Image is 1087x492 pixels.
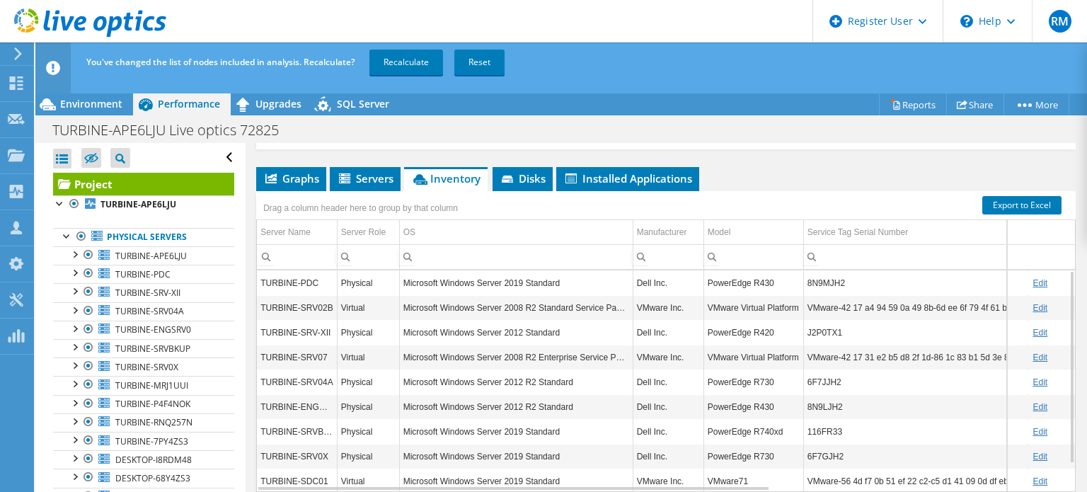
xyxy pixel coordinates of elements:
[341,423,396,440] div: Physical
[337,370,399,394] td: Column Server Role, Value Physical
[53,450,234,469] a: DESKTOP-I8RDM48
[115,268,171,280] span: TURBINE-PDC
[633,295,703,320] td: Column Manufacturer, Value VMware Inc.
[879,93,947,115] a: Reports
[115,250,187,262] span: TURBINE-APE6LJU
[257,370,337,394] td: Column Server Name, Value TURBINE-SRV04A
[960,15,973,28] svg: \n
[341,374,396,391] div: Physical
[703,394,803,419] td: Column Model, Value PowerEdge R430
[86,56,355,68] span: You've changed the list of nodes included in analysis. Recalculate?
[257,444,337,469] td: Column Server Name, Value TURBINE-SRV0X
[399,370,633,394] td: Column OS, Value Microsoft Windows Server 2012 R2 Standard
[703,270,803,295] td: Column Model, Value PowerEdge R430
[337,171,393,185] span: Servers
[1033,353,1047,362] a: Edit
[1033,278,1047,288] a: Edit
[53,321,234,339] a: TURBINE-ENGSRV0
[403,224,415,241] div: OS
[53,302,234,321] a: TURBINE-SRV04A
[703,295,803,320] td: Column Model, Value VMware Virtual Platform
[1033,377,1047,387] a: Edit
[60,97,122,110] span: Environment
[633,320,703,345] td: Column Manufacturer, Value Dell Inc.
[257,345,337,370] td: Column Server Name, Value TURBINE-SRV07
[1003,93,1069,115] a: More
[337,345,399,370] td: Column Server Role, Value Virtual
[399,444,633,469] td: Column OS, Value Microsoft Windows Server 2019 Standard
[337,295,399,320] td: Column Server Role, Value Virtual
[257,320,337,345] td: Column Server Name, Value TURBINE-SRV-XII
[257,270,337,295] td: Column Server Name, Value TURBINE-PDC
[115,324,191,336] span: TURBINE-ENGSRV0
[633,394,703,419] td: Column Manufacturer, Value Dell Inc.
[803,220,1028,245] td: Service Tag Serial Number Column
[100,198,176,210] b: TURBINE-APE6LJU
[341,473,396,490] div: Virtual
[703,345,803,370] td: Column Model, Value VMware Virtual Platform
[807,224,909,241] div: Service Tag Serial Number
[703,444,803,469] td: Column Model, Value PowerEdge R730
[399,394,633,419] td: Column OS, Value Microsoft Windows Server 2012 R2 Standard
[708,224,731,241] div: Model
[399,244,633,269] td: Column OS, Filter cell
[337,394,399,419] td: Column Server Role, Value Physical
[53,283,234,302] a: TURBINE-SRV-XII
[53,469,234,487] a: DESKTOP-68Y4ZS3
[337,320,399,345] td: Column Server Role, Value Physical
[633,244,703,269] td: Column Manufacturer, Filter cell
[337,97,389,110] span: SQL Server
[563,171,692,185] span: Installed Applications
[260,198,461,218] div: Drag a column header here to group by that column
[411,171,481,185] span: Inventory
[341,275,396,292] div: Physical
[803,270,1028,295] td: Column Service Tag Serial Number, Value 8N9MJH2
[257,220,337,245] td: Server Name Column
[341,399,396,416] div: Physical
[703,244,803,269] td: Column Model, Filter cell
[703,320,803,345] td: Column Model, Value PowerEdge R420
[53,265,234,283] a: TURBINE-PDC
[337,419,399,444] td: Column Server Role, Value Physical
[454,50,505,75] a: Reset
[1033,303,1047,313] a: Edit
[803,394,1028,419] td: Column Service Tag Serial Number, Value 8N9LJH2
[399,220,633,245] td: OS Column
[803,320,1028,345] td: Column Service Tag Serial Number, Value J2P0TX1
[399,295,633,320] td: Column OS, Value Microsoft Windows Server 2008 R2 Standard Service Pack 1
[703,419,803,444] td: Column Model, Value PowerEdge R740xd
[115,343,190,355] span: TURBINE-SRVBKUP
[341,349,396,366] div: Virtual
[399,345,633,370] td: Column OS, Value Microsoft Windows Server 2008 R2 Enterprise Service Pack 1
[53,395,234,413] a: TURBINE-P4F4NOK
[53,195,234,214] a: TURBINE-APE6LJU
[115,379,188,391] span: TURBINE-MRJ1UUI
[803,345,1028,370] td: Column Service Tag Serial Number, Value VMware-42 17 31 e2 b5 d8 2f 1d-86 1c 83 b1 5d 3e 89 b4
[341,324,396,341] div: Physical
[982,196,1062,214] a: Export to Excel
[337,444,399,469] td: Column Server Role, Value Physical
[399,419,633,444] td: Column OS, Value Microsoft Windows Server 2019 Standard
[633,370,703,394] td: Column Manufacturer, Value Dell Inc.
[1033,328,1047,338] a: Edit
[115,472,190,484] span: DESKTOP-68Y4ZS3
[115,416,192,428] span: TURBINE-RNQ257N
[255,97,301,110] span: Upgrades
[1049,10,1071,33] span: RM
[637,224,687,241] div: Manufacturer
[803,370,1028,394] td: Column Service Tag Serial Number, Value 6F7JJH2
[341,224,386,241] div: Server Role
[803,444,1028,469] td: Column Service Tag Serial Number, Value 6F7GJH2
[803,419,1028,444] td: Column Service Tag Serial Number, Value 116FR33
[399,270,633,295] td: Column OS, Value Microsoft Windows Server 2019 Standard
[633,270,703,295] td: Column Manufacturer, Value Dell Inc.
[803,295,1028,320] td: Column Service Tag Serial Number, Value VMware-42 17 a4 94 59 0a 49 8b-6d ee 6f 79 4f 61 be 14
[257,244,337,269] td: Column Server Name, Filter cell
[158,97,220,110] span: Performance
[115,435,188,447] span: TURBINE-7PY4ZS3
[260,224,311,241] div: Server Name
[256,191,1076,492] div: Data grid
[115,398,190,410] span: TURBINE-P4F4NOK
[115,361,178,373] span: TURBINE-SRV0X
[703,370,803,394] td: Column Model, Value PowerEdge R730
